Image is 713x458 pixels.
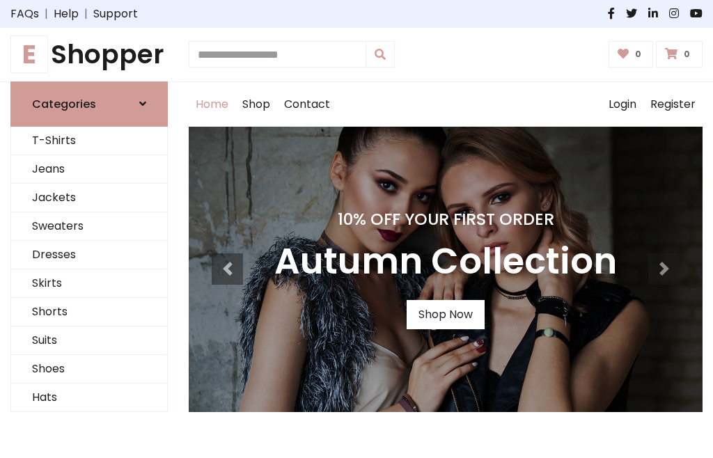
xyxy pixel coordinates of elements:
a: Contact [277,82,337,127]
a: Shop Now [407,300,485,329]
a: Hats [11,384,167,412]
a: Shoes [11,355,167,384]
a: Dresses [11,241,167,269]
a: FAQs [10,6,39,22]
h6: Categories [32,97,96,111]
a: Jackets [11,184,167,212]
a: Support [93,6,138,22]
a: Register [643,82,703,127]
a: EShopper [10,39,168,70]
h3: Autumn Collection [274,240,617,283]
a: Categories [10,81,168,127]
a: Login [602,82,643,127]
span: | [79,6,93,22]
h4: 10% Off Your First Order [274,210,617,229]
a: Shop [235,82,277,127]
a: Sweaters [11,212,167,241]
span: 0 [632,48,645,61]
a: 0 [609,41,654,68]
a: Help [54,6,79,22]
span: E [10,35,48,73]
a: Jeans [11,155,167,184]
a: Suits [11,326,167,355]
span: | [39,6,54,22]
a: Shorts [11,298,167,326]
a: T-Shirts [11,127,167,155]
a: Home [189,82,235,127]
h1: Shopper [10,39,168,70]
a: Skirts [11,269,167,298]
a: 0 [656,41,703,68]
span: 0 [680,48,694,61]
